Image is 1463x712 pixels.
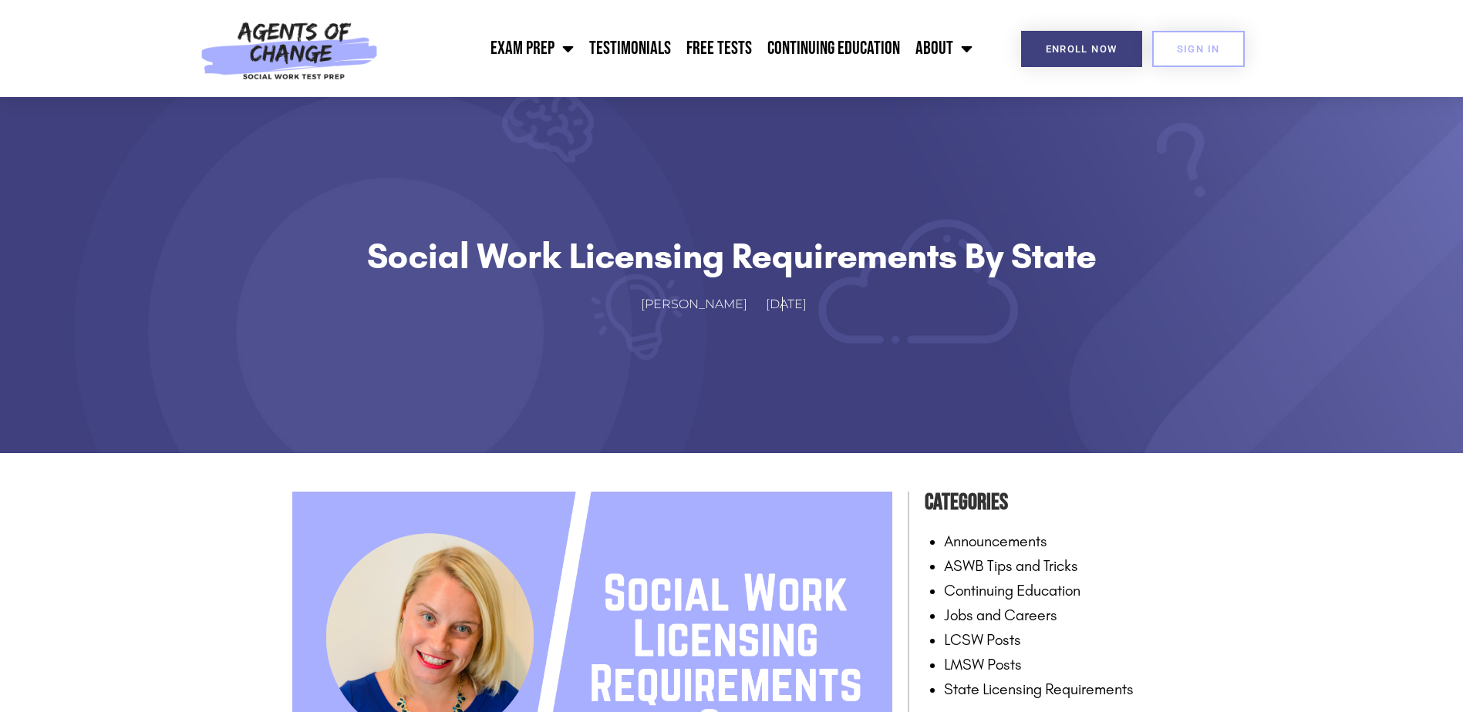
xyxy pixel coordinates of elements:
[331,234,1133,277] h1: Social Work Licensing Requirements by State
[944,630,1021,649] a: LCSW Posts
[944,532,1047,550] a: Announcements
[1152,31,1245,67] a: SIGN IN
[944,606,1057,624] a: Jobs and Careers
[760,29,908,68] a: Continuing Education
[1021,31,1142,67] a: Enroll Now
[483,29,581,68] a: Exam Prep
[944,581,1080,599] a: Continuing Education
[944,680,1134,698] a: State Licensing Requirements
[581,29,679,68] a: Testimonials
[908,29,980,68] a: About
[386,29,980,68] nav: Menu
[679,29,760,68] a: Free Tests
[944,655,1022,673] a: LMSW Posts
[641,294,763,316] a: [PERSON_NAME]
[1177,44,1220,54] span: SIGN IN
[1046,44,1117,54] span: Enroll Now
[766,294,822,316] a: [DATE]
[766,297,807,311] time: [DATE]
[641,294,747,316] span: [PERSON_NAME]
[925,484,1171,521] h4: Categories
[944,556,1078,575] a: ASWB Tips and Tricks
